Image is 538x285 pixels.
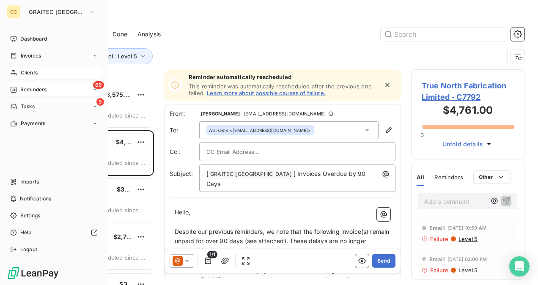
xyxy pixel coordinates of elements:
[447,225,486,230] span: [DATE] 10:59 AM
[442,140,483,148] span: Unfold details
[170,148,199,156] label: Cc :
[20,178,39,186] span: Imports
[170,126,199,134] label: To:
[430,236,448,242] span: Failure
[209,170,293,179] span: GRAITEC [GEOGRAPHIC_DATA]
[509,256,530,277] div: Open Intercom Messenger
[170,170,193,177] span: Subject:
[116,138,145,145] span: $4,761.00
[21,120,45,127] span: Payments
[21,69,38,77] span: Clients
[434,174,463,181] span: Reminders
[102,91,133,98] span: $3,575.00
[21,103,35,110] span: Tasks
[21,52,41,60] span: Invoices
[20,229,32,236] span: Help
[430,267,448,274] span: Failure
[209,127,311,133] div: <[EMAIL_ADDRESS][DOMAIN_NAME]>
[372,254,395,268] button: Send
[113,233,144,240] span: $2,728.00
[189,74,378,80] span: Reminder automatically rescheduled
[429,225,445,231] span: Email
[206,170,209,177] span: [
[7,5,20,19] div: GC
[207,251,217,258] span: 1/1
[422,80,514,103] span: True North Fabrication Limited - C7792
[137,30,161,38] span: Analysis
[209,127,228,133] em: No name
[170,110,199,118] span: From:
[95,112,146,119] span: scheduled since 743 days
[175,208,190,216] span: Hello,
[113,30,127,38] span: Done
[206,170,368,187] span: ] Invoices Overdue by 90 Days
[20,35,47,43] span: Dashboard
[447,257,487,262] span: [DATE] 02:00 PM
[95,254,146,261] span: scheduled since 539 days
[206,145,297,158] input: CC Email Address...
[429,256,445,263] span: Email
[96,98,104,106] span: 9
[417,174,424,181] span: All
[117,186,141,193] span: $347.42
[473,170,511,184] button: Other
[7,266,59,280] img: Logo LeanPay
[440,139,496,149] button: Unfold details
[93,81,104,89] span: 66
[20,246,37,253] span: Logout
[95,207,146,214] span: scheduled since 546 days
[201,111,240,116] span: [PERSON_NAME]
[422,103,514,120] h3: $4,761.00
[29,8,85,15] span: GRAITEC [GEOGRAPHIC_DATA]
[242,111,326,116] span: - [EMAIL_ADDRESS][DOMAIN_NAME]
[7,226,101,239] a: Help
[20,212,40,219] span: Settings
[458,236,478,242] span: Level 5
[207,90,326,96] a: Learn more about possible causes of failure.
[95,159,146,166] span: scheduled since 547 days
[175,228,391,255] span: Despite our previous reminders, we note that the following invoice(s) remain unpaid for over 90 d...
[20,86,47,93] span: Reminders
[381,27,508,41] input: Search
[20,195,51,203] span: Notifications
[420,132,424,138] span: 0
[189,83,372,96] span: This reminder was automatically rescheduled after the previous one failed.
[458,267,478,274] span: Level 5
